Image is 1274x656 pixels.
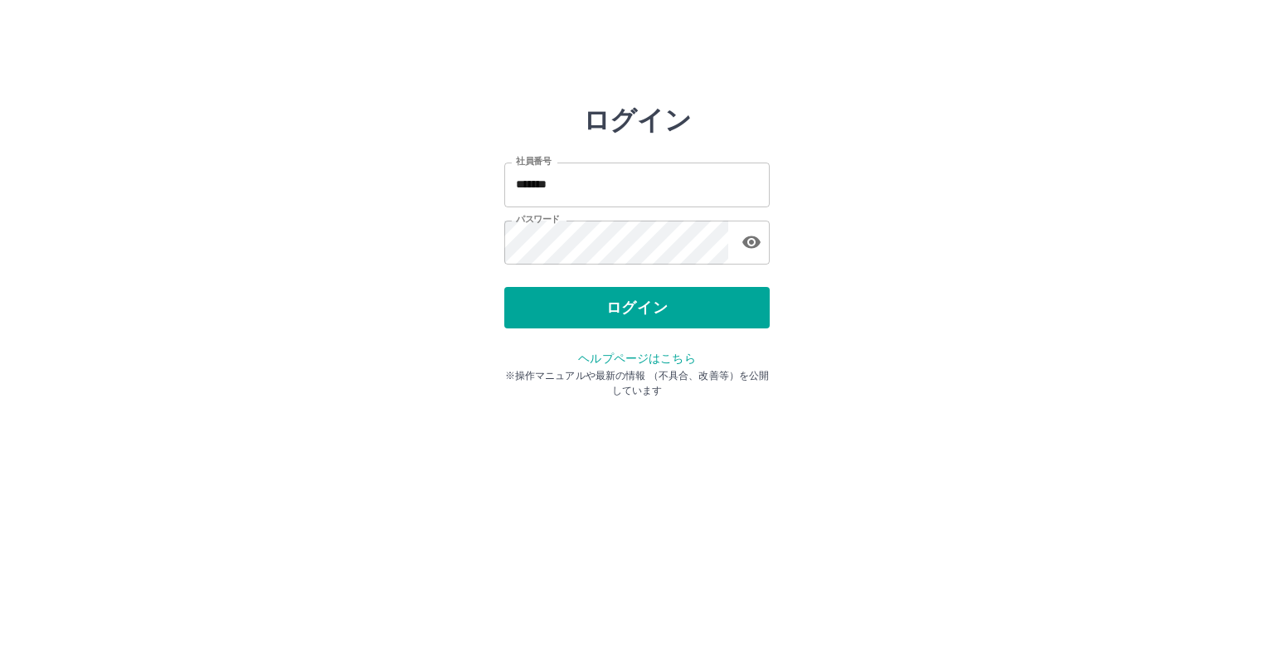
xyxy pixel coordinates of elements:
button: ログイン [504,287,770,328]
label: 社員番号 [516,155,551,168]
p: ※操作マニュアルや最新の情報 （不具合、改善等）を公開しています [504,368,770,398]
h2: ログイン [583,104,692,136]
a: ヘルプページはこちら [578,352,695,365]
label: パスワード [516,213,560,226]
